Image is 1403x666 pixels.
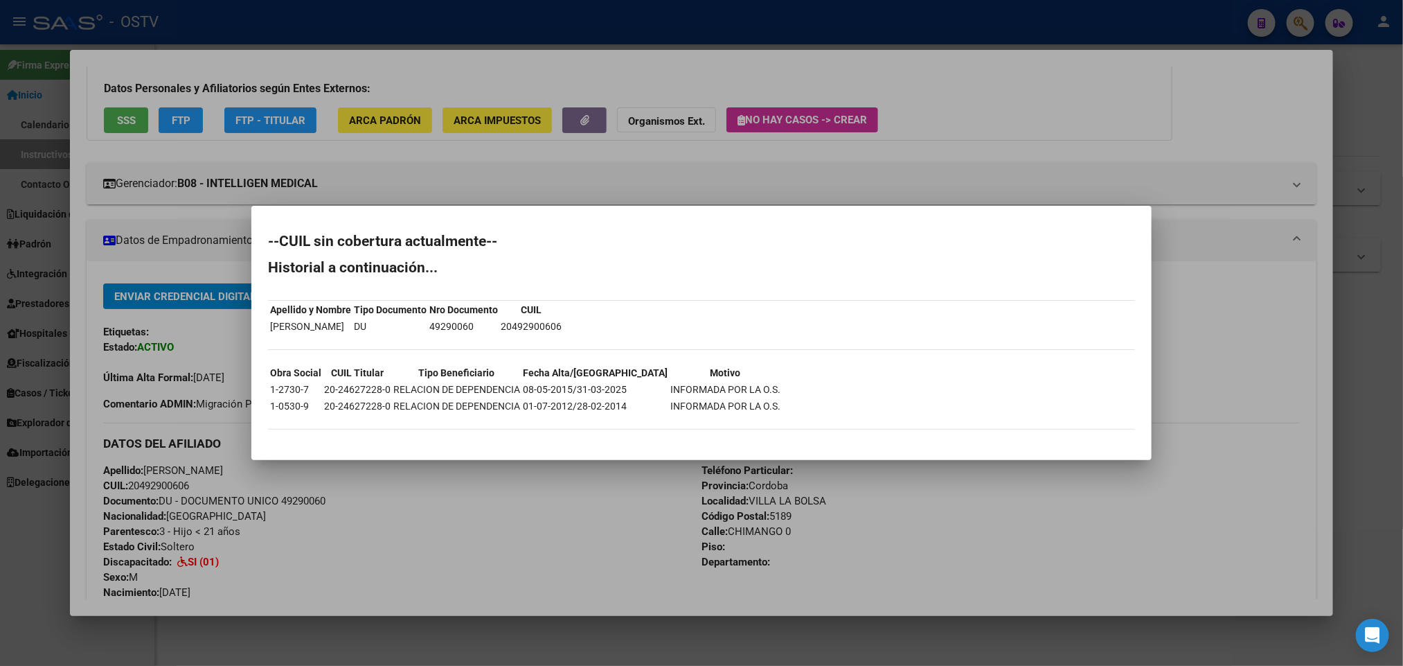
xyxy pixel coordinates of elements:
th: Tipo Beneficiario [393,365,521,380]
td: [PERSON_NAME] [269,319,352,334]
h2: Historial a continuación... [268,261,1135,274]
td: INFORMADA POR LA O.S. [670,382,781,397]
td: 20-24627228-0 [323,382,391,397]
th: Fecha Alta/[GEOGRAPHIC_DATA] [522,365,668,380]
td: RELACION DE DEPENDENCIA [393,398,521,414]
th: Obra Social [269,365,322,380]
td: 01-07-2012/28-02-2014 [522,398,668,414]
div: Open Intercom Messenger [1356,619,1389,652]
th: Apellido y Nombre [269,302,352,317]
td: RELACION DE DEPENDENCIA [393,382,521,397]
td: 1-2730-7 [269,382,322,397]
td: 49290060 [429,319,499,334]
td: 1-0530-9 [269,398,322,414]
td: DU [353,319,427,334]
th: CUIL Titular [323,365,391,380]
th: CUIL [500,302,562,317]
td: 08-05-2015/31-03-2025 [522,382,668,397]
th: Tipo Documento [353,302,427,317]
th: Motivo [670,365,781,380]
th: Nro Documento [429,302,499,317]
td: INFORMADA POR LA O.S. [670,398,781,414]
td: 20-24627228-0 [323,398,391,414]
h2: --CUIL sin cobertura actualmente-- [268,234,1135,248]
td: 20492900606 [500,319,562,334]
